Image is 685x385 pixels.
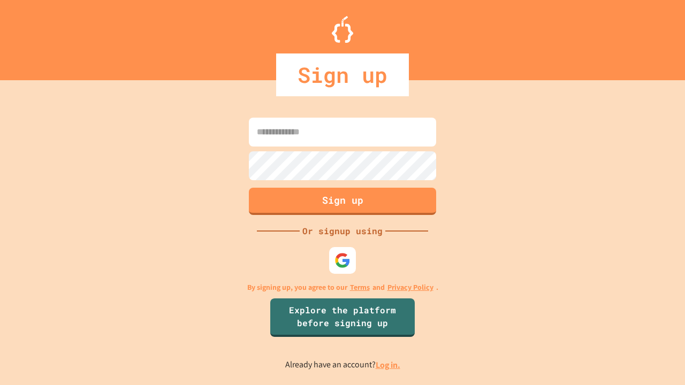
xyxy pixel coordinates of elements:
[247,282,438,293] p: By signing up, you agree to our and .
[376,359,400,371] a: Log in.
[270,298,415,337] a: Explore the platform before signing up
[334,252,351,268] img: google-icon.svg
[285,358,400,372] p: Already have an account?
[249,188,436,215] button: Sign up
[387,282,433,293] a: Privacy Policy
[332,16,353,43] img: Logo.svg
[276,53,409,96] div: Sign up
[350,282,370,293] a: Terms
[300,225,385,237] div: Or signup using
